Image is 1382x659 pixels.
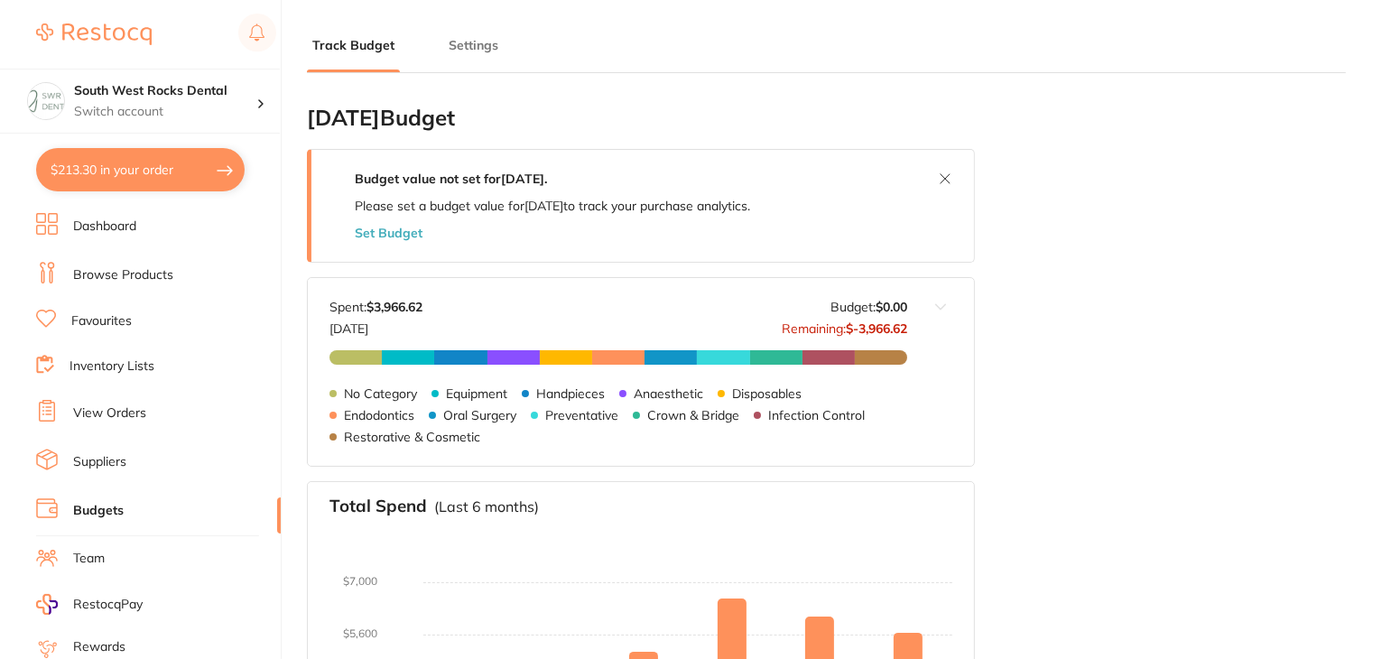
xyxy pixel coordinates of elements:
[329,497,427,516] h3: Total Spend
[344,430,480,444] p: Restorative & Cosmetic
[329,314,422,336] p: [DATE]
[73,638,125,656] a: Rewards
[36,23,152,45] img: Restocq Logo
[36,594,143,615] a: RestocqPay
[366,299,422,315] strong: $3,966.62
[830,300,907,314] p: Budget:
[355,226,422,240] button: Set Budget
[73,453,126,471] a: Suppliers
[36,148,245,191] button: $213.30 in your order
[28,83,64,119] img: South West Rocks Dental
[74,103,256,121] p: Switch account
[73,266,173,284] a: Browse Products
[443,408,516,422] p: Oral Surgery
[329,300,422,314] p: Spent:
[73,218,136,236] a: Dashboard
[344,386,417,401] p: No Category
[634,386,703,401] p: Anaesthetic
[70,357,154,376] a: Inventory Lists
[443,37,504,54] button: Settings
[846,320,907,337] strong: $-3,966.62
[545,408,618,422] p: Preventative
[36,14,152,55] a: Restocq Logo
[536,386,605,401] p: Handpieces
[647,408,739,422] p: Crown & Bridge
[307,37,400,54] button: Track Budget
[73,404,146,422] a: View Orders
[73,502,124,520] a: Budgets
[876,299,907,315] strong: $0.00
[446,386,507,401] p: Equipment
[73,596,143,614] span: RestocqPay
[355,199,750,213] p: Please set a budget value for [DATE] to track your purchase analytics.
[71,312,132,330] a: Favourites
[73,550,105,568] a: Team
[36,594,58,615] img: RestocqPay
[434,498,539,515] p: (Last 6 months)
[768,408,865,422] p: Infection Control
[732,386,802,401] p: Disposables
[782,314,907,336] p: Remaining:
[74,82,256,100] h4: South West Rocks Dental
[344,408,414,422] p: Endodontics
[307,106,975,131] h2: [DATE] Budget
[355,171,547,187] strong: Budget value not set for [DATE] .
